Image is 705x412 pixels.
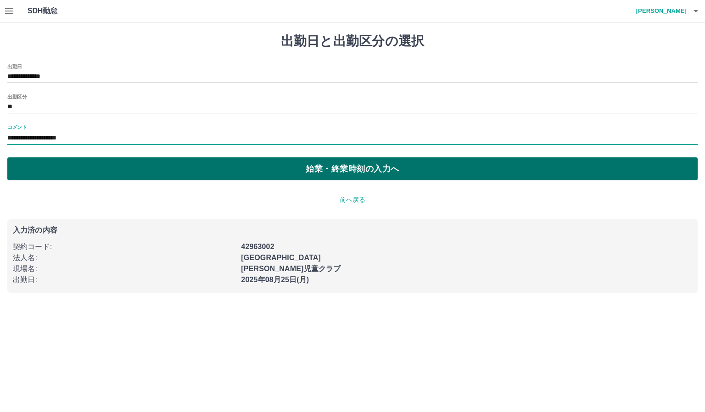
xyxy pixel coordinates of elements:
b: [PERSON_NAME]児童クラブ [241,265,341,273]
b: 42963002 [241,243,274,251]
b: 2025年08月25日(月) [241,276,309,284]
b: [GEOGRAPHIC_DATA] [241,254,321,262]
h1: 出勤日と出勤区分の選択 [7,33,698,49]
p: 法人名 : [13,252,235,263]
p: 契約コード : [13,241,235,252]
label: 出勤日 [7,63,22,70]
label: コメント [7,123,27,130]
p: 現場名 : [13,263,235,274]
p: 前へ戻る [7,195,698,205]
p: 出勤日 : [13,274,235,285]
p: 入力済の内容 [13,227,692,234]
button: 始業・終業時刻の入力へ [7,157,698,180]
label: 出勤区分 [7,93,27,100]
